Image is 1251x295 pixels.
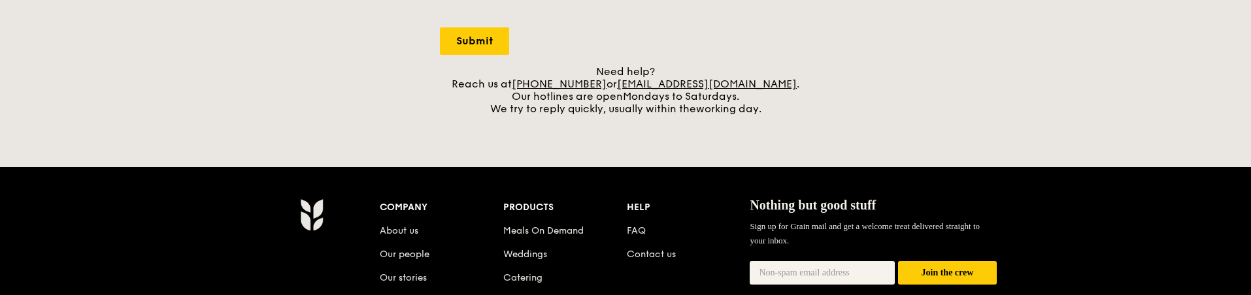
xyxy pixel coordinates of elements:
span: Mondays to Saturdays. [623,90,739,102]
a: Contact us [627,249,676,260]
div: Products [503,198,627,217]
a: Catering [503,272,542,283]
div: Company [380,198,503,217]
a: Our stories [380,272,427,283]
span: Sign up for Grain mail and get a welcome treat delivered straight to your inbox. [750,221,980,245]
a: [PHONE_NUMBER] [512,78,607,90]
a: Our people [380,249,429,260]
div: Need help? Reach us at or . Our hotlines are open We try to reply quickly, usually within the [440,65,811,115]
button: Join the crew [898,261,997,285]
a: About us [380,225,418,236]
a: FAQ [627,225,646,236]
a: [EMAIL_ADDRESS][DOMAIN_NAME] [617,78,797,90]
input: Non-spam email address [750,261,895,285]
a: Weddings [503,249,547,260]
span: Nothing but good stuff [750,198,876,212]
span: working day. [696,102,761,115]
div: Help [627,198,750,217]
img: Grain [300,198,323,231]
input: Submit [440,27,509,55]
a: Meals On Demand [503,225,584,236]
